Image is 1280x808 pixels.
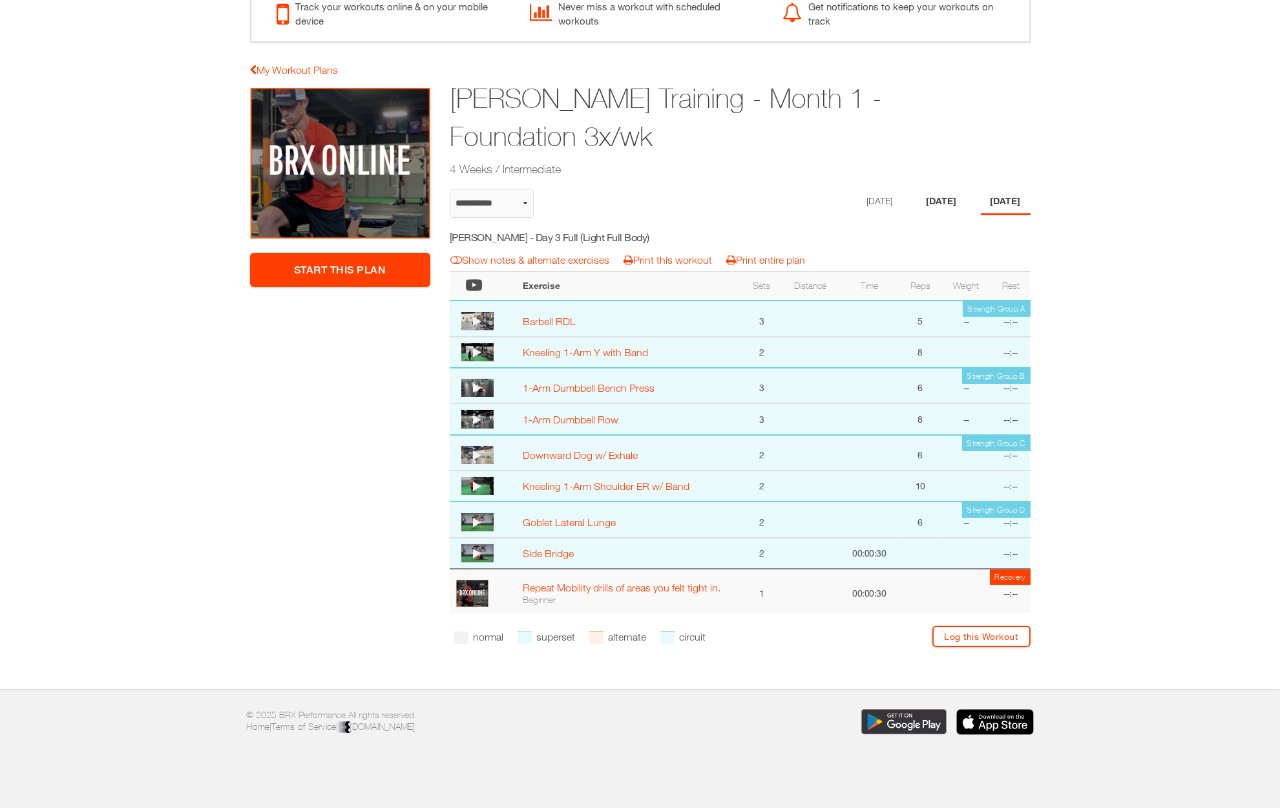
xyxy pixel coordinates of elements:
li: Day 1 [857,189,903,215]
td: 5 [899,301,942,337]
td: Strength Group B [962,368,1031,384]
img: thumbnail.png [461,513,494,531]
img: thumbnail.png [461,379,494,397]
img: thumbnail.png [461,544,494,562]
a: Terms of Service [272,721,337,732]
a: Side Bridge [523,548,574,559]
td: 2 [742,538,781,569]
div: Beginner [523,594,736,606]
td: 6 [899,368,942,404]
th: Distance [781,271,839,301]
td: Strength Group A [963,301,1031,317]
td: 6 [899,435,942,471]
td: -- [941,502,991,538]
td: 2 [742,435,781,471]
td: 8 [899,337,942,368]
h2: 4 Weeks / Intermediate [450,161,930,177]
a: [DOMAIN_NAME] [339,721,415,732]
img: profile.PNG [456,580,488,607]
li: Day 3 [981,189,1031,215]
p: © 2025 BRX Performance All rights reserved. | | [247,709,631,734]
h1: [PERSON_NAME] Training - Month 1 - Foundation 3x/wk [450,80,930,156]
td: 2 [742,502,781,538]
td: 1 [742,569,781,613]
li: normal [454,626,503,648]
a: Repeat Mobility drills of areas you felt tight in. [523,582,720,593]
td: -- [941,368,991,404]
li: superset [518,626,575,648]
td: --:-- [991,502,1030,538]
th: Reps [899,271,942,301]
td: -- [941,403,991,434]
td: --:-- [991,471,1030,502]
a: Barbell RDL [523,315,576,327]
td: --:-- [991,403,1030,434]
a: Print entire plan [726,254,805,266]
td: 2 [742,337,781,368]
h5: [PERSON_NAME] - Day 3 Full (Light Full Body) [450,230,680,244]
td: 00:00:30 [839,538,899,569]
a: Kneeling 1-Arm Shoulder ER w/ Band [523,480,689,492]
th: Sets [742,271,781,301]
td: --:-- [991,569,1030,613]
td: --:-- [991,368,1030,404]
th: Rest [991,271,1030,301]
a: Print this workout [624,254,712,266]
td: --:-- [991,435,1030,471]
td: 10 [899,471,942,502]
a: Start This Plan [250,253,431,287]
li: alternate [589,626,646,648]
img: Download the BRX Performance app for iOS [956,709,1034,735]
li: circuit [660,626,706,648]
td: 2 [742,471,781,502]
a: Log this Workout [932,626,1031,647]
a: 1-Arm Dumbbell Row [523,414,618,425]
a: 1-Arm Dumbbell Bench Press [523,382,655,394]
a: Goblet Lateral Lunge [523,516,616,528]
img: thumbnail.png [461,312,494,330]
img: Download the BRX Performance app for Google Play [861,709,947,735]
img: thumbnail.png [461,343,494,361]
img: thumbnail.png [461,446,494,464]
td: 3 [742,301,781,337]
li: Day 2 [917,189,967,215]
td: 00:00:30 [839,569,899,613]
a: Home [247,721,270,732]
td: --:-- [991,337,1030,368]
img: colorblack-fill [339,721,350,734]
img: Max Jaeger Training - Month 1 - Foundation 3x/wk [250,87,431,240]
td: -- [941,301,991,337]
td: Strength Group D [962,502,1031,518]
a: Downward Dog w/ Exhale [523,449,638,461]
a: My Workout Plans [250,64,339,76]
img: thumbnail.png [461,477,494,495]
th: Exercise [516,271,742,301]
td: 3 [742,403,781,434]
td: 8 [899,403,942,434]
img: thumbnail.png [461,410,494,428]
th: Weight [941,271,991,301]
td: --:-- [991,538,1030,569]
td: 3 [742,368,781,404]
td: --:-- [991,301,1030,337]
a: Kneeling 1-Arm Y with Band [523,346,648,358]
td: 6 [899,502,942,538]
th: Time [839,271,899,301]
td: Recovery [990,569,1031,585]
td: Strength Group C [962,436,1031,451]
a: Show notes & alternate exercises [450,254,609,266]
